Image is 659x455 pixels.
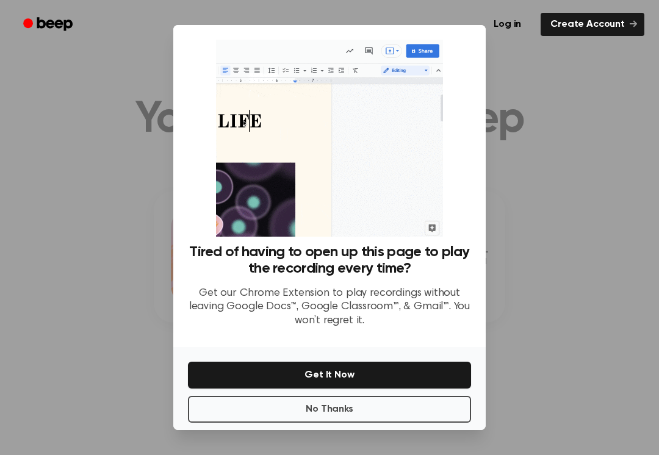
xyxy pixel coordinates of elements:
[15,13,84,37] a: Beep
[188,362,471,389] button: Get It Now
[188,244,471,277] h3: Tired of having to open up this page to play the recording every time?
[216,40,442,237] img: Beep extension in action
[188,287,471,328] p: Get our Chrome Extension to play recordings without leaving Google Docs™, Google Classroom™, & Gm...
[541,13,644,36] a: Create Account
[188,396,471,423] button: No Thanks
[481,10,533,38] a: Log in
